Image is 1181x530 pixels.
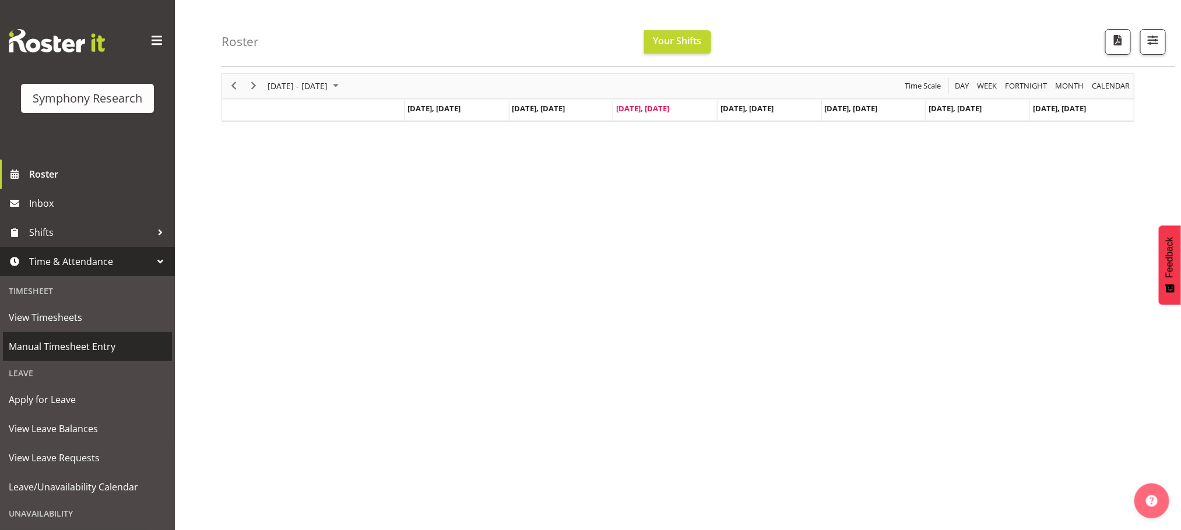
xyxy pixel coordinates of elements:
span: [DATE], [DATE] [720,103,774,114]
span: View Timesheets [9,309,166,326]
button: August 2025 [266,79,344,93]
button: Fortnight [1003,79,1049,93]
span: [DATE], [DATE] [407,103,461,114]
span: Shifts [29,224,152,241]
span: Feedback [1165,237,1175,278]
span: [DATE], [DATE] [929,103,982,114]
img: help-xxl-2.png [1146,495,1158,507]
a: View Leave Requests [3,443,172,472]
span: View Leave Balances [9,420,166,437]
span: [DATE], [DATE] [825,103,878,114]
span: Time Scale [904,79,942,93]
a: View Timesheets [3,303,172,332]
span: [DATE] - [DATE] [266,79,329,93]
span: Fortnight [1004,79,1048,93]
div: Unavailability [3,501,172,525]
button: Filter Shifts [1140,29,1166,55]
button: Your Shifts [644,30,711,54]
button: Download a PDF of the roster according to the set date range. [1105,29,1131,55]
img: Rosterit website logo [9,29,105,52]
button: Time Scale [903,79,943,93]
div: Symphony Research [33,90,142,107]
span: Inbox [29,195,169,212]
span: View Leave Requests [9,449,166,467]
span: [DATE], [DATE] [512,103,565,114]
button: Feedback - Show survey [1159,225,1181,305]
span: Leave/Unavailability Calendar [9,478,166,496]
span: Your Shifts [653,34,702,47]
a: Leave/Unavailability Calendar [3,472,172,501]
div: Timesheet [3,279,172,303]
span: Month [1054,79,1085,93]
h4: Roster [222,35,259,48]
span: Roster [29,165,169,183]
button: Previous [226,79,242,93]
button: Timeline Month [1053,79,1086,93]
button: Next [246,79,262,93]
div: Timeline Week of August 13, 2025 [222,73,1134,122]
span: Apply for Leave [9,391,166,408]
span: Time & Attendance [29,253,152,270]
button: Timeline Day [953,79,971,93]
span: Day [954,79,970,93]
span: [DATE], [DATE] [616,103,669,114]
a: View Leave Balances [3,414,172,443]
span: Week [976,79,998,93]
span: Manual Timesheet Entry [9,338,166,355]
a: Manual Timesheet Entry [3,332,172,361]
span: [DATE], [DATE] [1033,103,1086,114]
div: Leave [3,361,172,385]
div: next period [244,74,263,98]
span: calendar [1091,79,1131,93]
div: previous period [224,74,244,98]
a: Apply for Leave [3,385,172,414]
div: August 11 - 17, 2025 [263,74,346,98]
button: Month [1090,79,1132,93]
button: Timeline Week [975,79,999,93]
